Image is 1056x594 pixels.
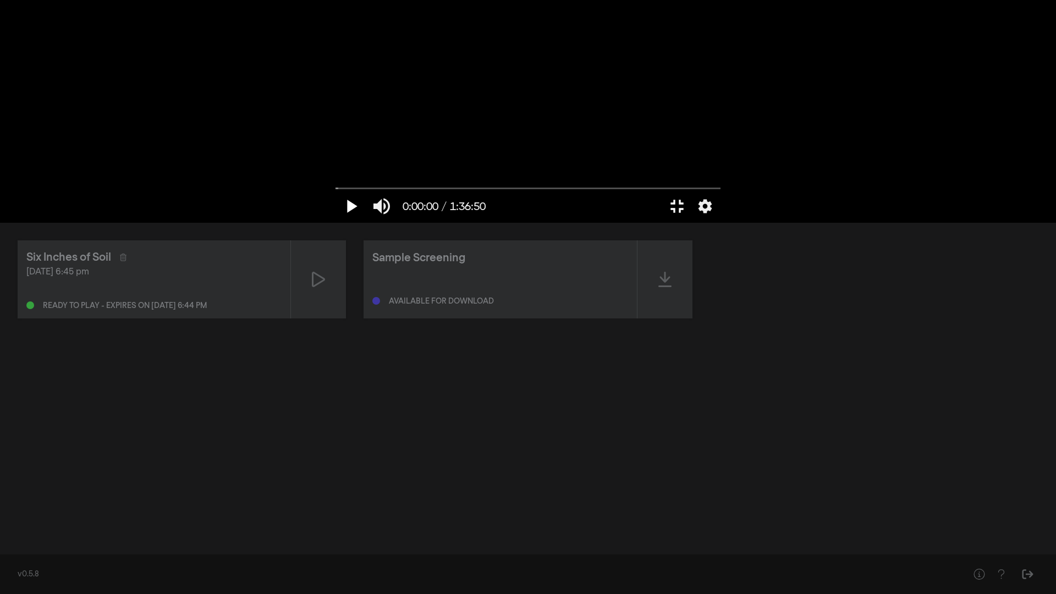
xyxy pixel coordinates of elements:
div: Ready to play - expires on [DATE] 6:44 pm [43,302,207,310]
div: [DATE] 6:45 pm [26,266,282,279]
div: Available for download [389,298,494,305]
button: Help [968,563,990,585]
div: Sample Screening [372,250,465,266]
button: Exit full screen [662,190,692,223]
div: v0.5.8 [18,569,946,580]
div: Six Inches of Soil [26,249,111,266]
button: Mute [366,190,397,223]
button: Sign Out [1016,563,1038,585]
button: 0:00:00 / 1:36:50 [397,190,491,223]
button: Play [335,190,366,223]
button: Help [990,563,1012,585]
button: More settings [692,190,718,223]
